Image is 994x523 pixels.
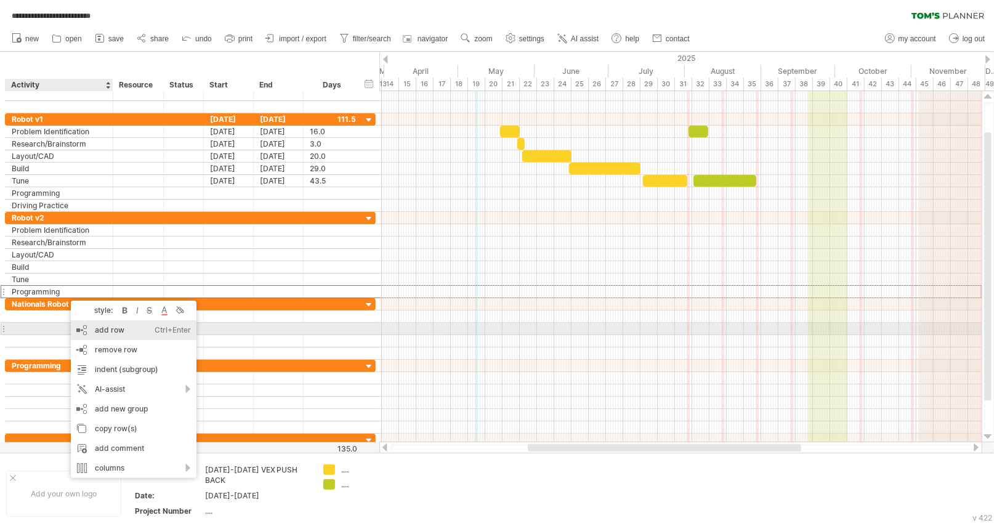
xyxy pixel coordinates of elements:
div: 46 [934,78,951,91]
div: 39 [813,78,830,91]
div: 35 [744,78,761,91]
span: share [150,34,169,43]
a: import / export [262,31,330,47]
div: Research/Brainstorm [12,138,107,150]
a: filter/search [336,31,395,47]
div: 41 [847,78,865,91]
div: Activity [11,79,106,91]
div: [DATE] [254,150,304,162]
div: [DATE] [254,163,304,174]
a: share [134,31,172,47]
div: 22 [520,78,537,91]
div: Ctrl+Enter [155,320,191,340]
a: navigator [401,31,451,47]
a: my account [882,31,940,47]
span: undo [195,34,212,43]
div: indent (subgroup) [71,360,196,379]
div: 16 [416,78,434,91]
div: [DATE]-[DATE] VEX PUSH BACK [205,464,309,485]
span: zoom [474,34,492,43]
div: Add your own logo [6,471,121,517]
div: 26 [589,78,606,91]
div: Project Number [135,506,203,516]
div: [DATE] [254,175,304,187]
a: help [608,31,643,47]
div: 33 [709,78,727,91]
span: log out [963,34,985,43]
a: AI assist [554,31,602,47]
a: save [92,31,127,47]
div: 42 [865,78,882,91]
div: May 2025 [458,65,535,78]
div: 47 [951,78,968,91]
div: [DATE] [254,138,304,150]
div: .... [341,464,408,475]
div: columns [71,458,196,478]
div: Programming [12,360,107,371]
div: Status [169,79,196,91]
div: Nationals Robot [12,298,107,310]
div: Problem Identification [12,224,107,236]
div: Research/Brainstorm [12,237,107,248]
div: 14 [382,78,399,91]
div: September 2025 [761,65,835,78]
div: April 2025 [384,65,458,78]
div: 18 [451,78,468,91]
div: [DATE] [204,113,254,125]
div: Tune [12,274,107,285]
div: Build [12,163,107,174]
span: filter/search [353,34,391,43]
div: 34 [727,78,744,91]
div: 3.0 [310,138,356,150]
a: undo [179,31,216,47]
div: 43.5 [310,175,356,187]
span: settings [519,34,544,43]
div: 31 [675,78,692,91]
div: .... [205,506,309,516]
div: 21 [503,78,520,91]
div: 40 [830,78,847,91]
div: Build [12,261,107,273]
div: add comment [71,439,196,458]
div: add row [71,320,196,340]
div: 38 [796,78,813,91]
a: print [222,31,256,47]
div: Robot v1 [12,113,107,125]
div: 43 [882,78,899,91]
div: Start [209,79,246,91]
div: [DATE] [204,126,254,137]
div: 28 [623,78,640,91]
div: v 422 [972,513,992,522]
a: new [9,31,42,47]
div: Problem Identification [12,126,107,137]
div: 17 [434,78,451,91]
div: End [259,79,296,91]
div: 48 [968,78,985,91]
div: 32 [692,78,709,91]
div: 25 [572,78,589,91]
div: Tune [12,175,107,187]
div: 20 [485,78,503,91]
div: June 2025 [535,65,608,78]
a: log out [946,31,988,47]
div: 19 [468,78,485,91]
div: Programming [12,187,107,199]
span: new [25,34,39,43]
span: my account [899,34,936,43]
a: settings [503,31,548,47]
div: [DATE]-[DATE] [205,490,309,501]
div: 36 [761,78,778,91]
a: open [49,31,86,47]
div: Layout/CAD [12,150,107,162]
span: navigator [418,34,448,43]
div: [DATE] [204,175,254,187]
div: .... [341,479,408,490]
div: [DATE] [254,113,304,125]
div: [DATE] [204,150,254,162]
div: 24 [554,78,572,91]
div: 27 [606,78,623,91]
div: 29.0 [310,163,356,174]
div: Driving Practice [12,200,107,211]
div: 37 [778,78,796,91]
span: remove row [95,345,137,354]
